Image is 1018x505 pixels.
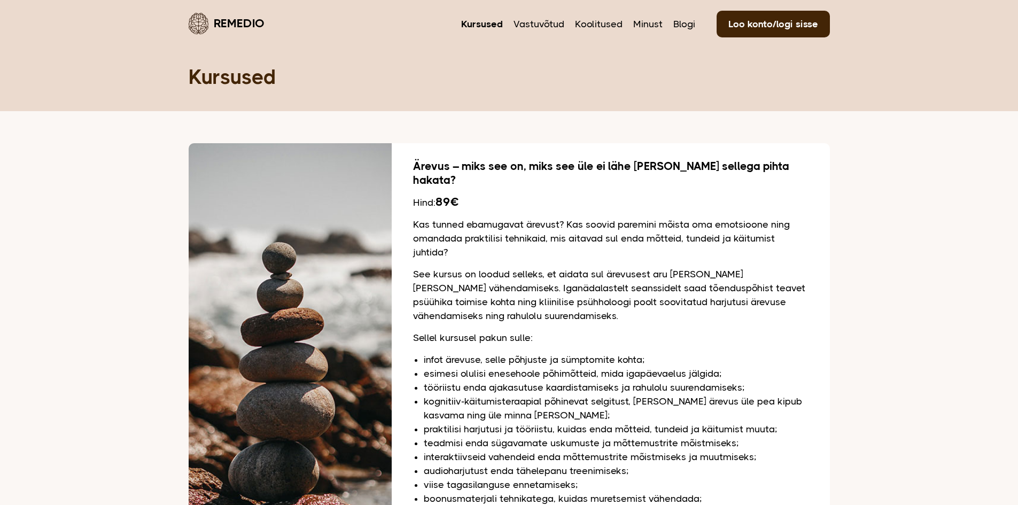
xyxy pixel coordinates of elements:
a: Remedio [189,11,265,36]
a: Kursused [461,17,503,31]
p: Sellel kursusel pakun sulle: [413,331,809,345]
a: Minust [633,17,663,31]
li: infot ärevuse, selle põhjuste ja sümptomite kohta; [424,353,809,367]
h2: Ärevus – miks see on, miks see üle ei lähe [PERSON_NAME] sellega pihta hakata? [413,159,809,187]
li: praktilisi harjutusi ja tööriistu, kuidas enda mõtteid, tundeid ja käitumist muuta; [424,422,809,436]
li: viise tagasilanguse ennetamiseks; [424,478,809,492]
h1: Kursused [189,64,830,90]
a: Blogi [673,17,695,31]
a: Vastuvõtud [514,17,564,31]
p: Kas tunned ebamugavat ärevust? Kas soovid paremini mõista oma emotsioone ning omandada praktilisi... [413,217,809,259]
img: Remedio logo [189,13,208,34]
p: See kursus on loodud selleks, et aidata sul ärevusest aru [PERSON_NAME] [PERSON_NAME] vähendamise... [413,267,809,323]
div: Hind: [413,195,809,209]
li: tööriistu enda ajakasutuse kaardistamiseks ja rahulolu suurendamiseks; [424,380,809,394]
b: 89€ [436,195,459,208]
a: Koolitused [575,17,623,31]
li: interaktiivseid vahendeid enda mõttemustrite mõistmiseks ja muutmiseks; [424,450,809,464]
li: audioharjutust enda tähelepanu treenimiseks; [424,464,809,478]
li: teadmisi enda sügavamate uskumuste ja mõttemustrite mõistmiseks; [424,436,809,450]
li: kognitiiv-käitumisteraapial põhinevat selgitust, [PERSON_NAME] ärevus üle pea kipub kasvama ning ... [424,394,809,422]
li: esimesi olulisi enesehoole põhimõtteid, mida igapäevaelus jälgida; [424,367,809,380]
a: Loo konto/logi sisse [717,11,830,37]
